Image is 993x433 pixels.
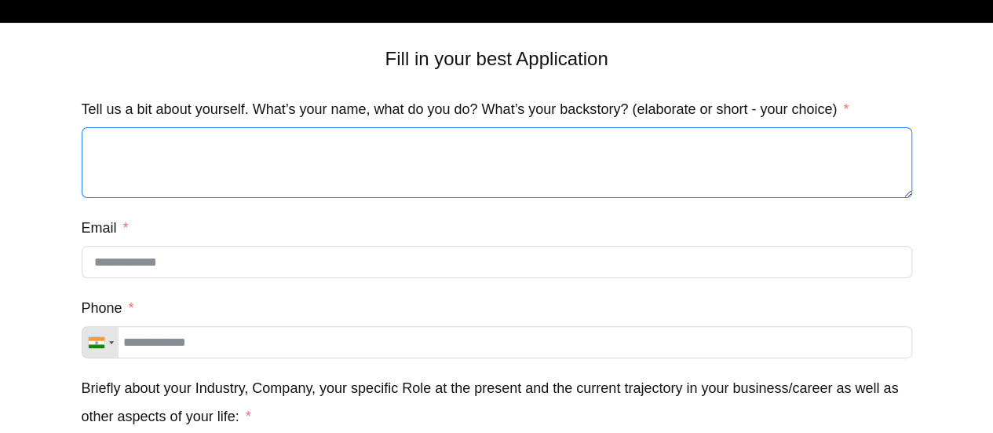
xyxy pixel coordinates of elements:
[82,327,119,358] div: Telephone country code
[82,214,129,242] label: Email
[82,326,912,358] input: Phone
[82,374,912,431] label: Briefly about your Industry, Company, your specific Role at the present and the current trajector...
[82,40,912,78] p: Fill in your best Application
[82,294,134,322] label: Phone
[82,246,912,278] input: Email
[82,95,849,123] label: Tell us a bit about yourself. What’s your name, what do you do? What’s your backstory? (elaborate...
